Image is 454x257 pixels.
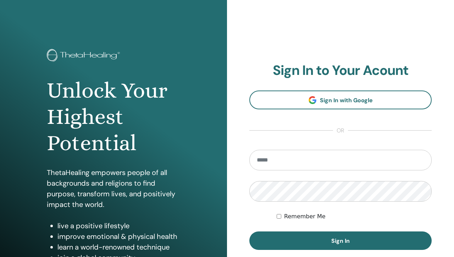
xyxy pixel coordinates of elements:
label: Remember Me [284,212,326,221]
li: improve emotional & physical health [57,231,181,242]
li: live a positive lifestyle [57,220,181,231]
button: Sign In [249,231,432,250]
a: Sign In with Google [249,91,432,109]
h1: Unlock Your Highest Potential [47,77,181,157]
span: Sign In [331,237,350,245]
li: learn a world-renowned technique [57,242,181,252]
span: or [333,126,348,135]
h2: Sign In to Your Acount [249,62,432,79]
span: Sign In with Google [320,97,373,104]
div: Keep me authenticated indefinitely or until I manually logout [277,212,432,221]
p: ThetaHealing empowers people of all backgrounds and religions to find purpose, transform lives, a... [47,167,181,210]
